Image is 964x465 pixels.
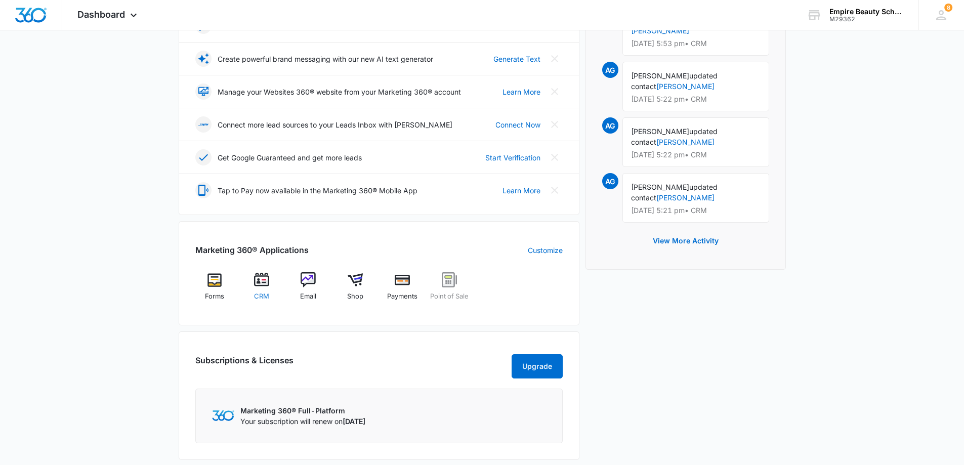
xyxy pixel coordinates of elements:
[944,4,952,12] div: notifications count
[944,4,952,12] span: 8
[495,119,540,130] a: Connect Now
[336,272,375,309] a: Shop
[656,138,715,146] a: [PERSON_NAME]
[631,71,689,80] span: [PERSON_NAME]
[218,119,452,130] p: Connect more lead sources to your Leads Inbox with [PERSON_NAME]
[493,54,540,64] a: Generate Text
[430,291,469,302] span: Point of Sale
[300,291,316,302] span: Email
[502,87,540,97] a: Learn More
[602,173,618,189] span: AG
[631,96,761,103] p: [DATE] 5:22 pm • CRM
[547,51,563,67] button: Close
[656,193,715,202] a: [PERSON_NAME]
[547,182,563,198] button: Close
[240,416,365,427] p: Your subscription will renew on
[547,149,563,165] button: Close
[218,185,417,196] p: Tap to Pay now available in the Marketing 360® Mobile App
[547,83,563,100] button: Close
[195,354,294,374] h2: Subscriptions & Licenses
[643,229,729,253] button: View More Activity
[631,151,761,158] p: [DATE] 5:22 pm • CRM
[343,417,365,426] span: [DATE]
[631,207,761,214] p: [DATE] 5:21 pm • CRM
[387,291,417,302] span: Payments
[602,62,618,78] span: AG
[347,291,363,302] span: Shop
[195,244,309,256] h2: Marketing 360® Applications
[502,185,540,196] a: Learn More
[528,245,563,256] a: Customize
[512,354,563,378] button: Upgrade
[829,16,903,23] div: account id
[631,127,689,136] span: [PERSON_NAME]
[602,117,618,134] span: AG
[242,272,281,309] a: CRM
[77,9,125,20] span: Dashboard
[218,87,461,97] p: Manage your Websites 360® website from your Marketing 360® account
[212,410,234,421] img: Marketing 360 Logo
[205,291,224,302] span: Forms
[218,152,362,163] p: Get Google Guaranteed and get more leads
[631,40,761,47] p: [DATE] 5:53 pm • CRM
[195,272,234,309] a: Forms
[631,183,689,191] span: [PERSON_NAME]
[485,152,540,163] a: Start Verification
[430,272,469,309] a: Point of Sale
[240,405,365,416] p: Marketing 360® Full-Platform
[829,8,903,16] div: account name
[254,291,269,302] span: CRM
[218,54,433,64] p: Create powerful brand messaging with our new AI text generator
[547,116,563,133] button: Close
[289,272,328,309] a: Email
[383,272,422,309] a: Payments
[656,82,715,91] a: [PERSON_NAME]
